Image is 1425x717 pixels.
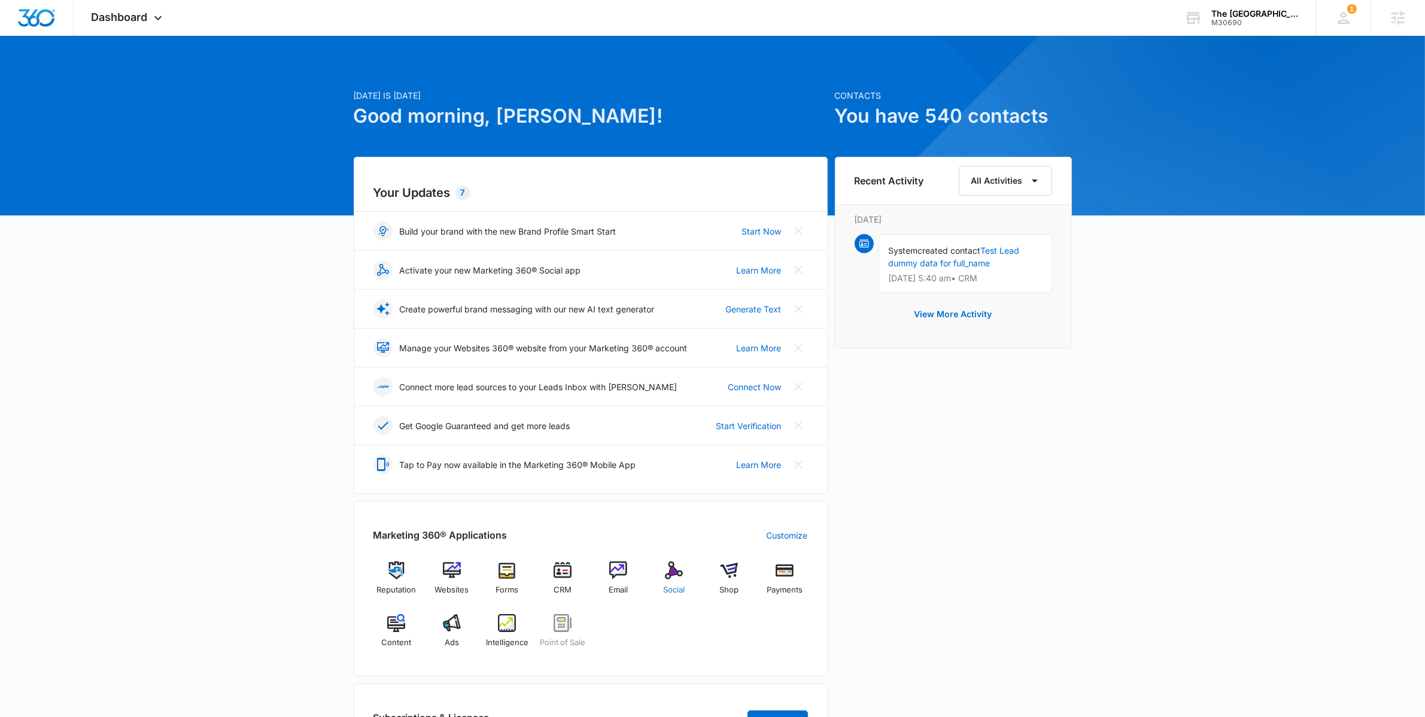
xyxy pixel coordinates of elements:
a: Ads [429,614,475,657]
button: All Activities [959,166,1052,196]
a: CRM [540,561,586,604]
span: Shop [719,584,739,596]
span: Social [663,584,685,596]
button: Close [789,377,808,396]
button: Close [789,221,808,241]
div: account id [1211,19,1299,27]
a: Connect Now [728,381,782,393]
h1: You have 540 contacts [835,102,1072,130]
p: Connect more lead sources to your Leads Inbox with [PERSON_NAME] [400,381,677,393]
span: Ads [445,637,459,649]
span: Forms [496,584,518,596]
h6: Recent Activity [855,174,924,188]
a: Generate Text [726,303,782,315]
a: Learn More [737,264,782,277]
a: Email [595,561,642,604]
p: Get Google Guaranteed and get more leads [400,420,570,432]
a: Content [373,614,420,657]
span: CRM [554,584,572,596]
span: Payments [767,584,803,596]
a: Point of Sale [540,614,586,657]
p: Build your brand with the new Brand Profile Smart Start [400,225,616,238]
p: [DATE] [855,213,1052,226]
h1: Good morning, [PERSON_NAME]! [354,102,828,130]
a: Start Now [742,225,782,238]
p: Manage your Websites 360® website from your Marketing 360® account [400,342,688,354]
a: Learn More [737,342,782,354]
span: created contact [918,245,981,256]
div: account name [1211,9,1299,19]
span: Email [609,584,628,596]
a: Start Verification [716,420,782,432]
p: [DATE] is [DATE] [354,89,828,102]
p: Create powerful brand messaging with our new AI text generator [400,303,655,315]
h2: Marketing 360® Applications [373,528,508,542]
span: 1 [1347,4,1357,14]
a: Forms [484,561,530,604]
a: Websites [429,561,475,604]
a: Payments [762,561,808,604]
button: Close [789,338,808,357]
a: Customize [767,529,808,542]
p: Activate your new Marketing 360® Social app [400,264,581,277]
p: Contacts [835,89,1072,102]
button: Close [789,299,808,318]
div: 7 [455,186,470,200]
a: Shop [706,561,752,604]
h2: Your Updates [373,184,808,202]
span: Dashboard [92,11,148,23]
a: Reputation [373,561,420,604]
a: Social [651,561,697,604]
span: System [889,245,918,256]
span: Point of Sale [540,637,585,649]
div: notifications count [1347,4,1357,14]
button: Close [789,455,808,474]
button: View More Activity [903,300,1004,329]
span: Intelligence [486,637,528,649]
p: Tap to Pay now available in the Marketing 360® Mobile App [400,458,636,471]
a: Learn More [737,458,782,471]
span: Reputation [376,584,416,596]
button: Close [789,416,808,435]
span: Content [381,637,411,649]
p: [DATE] 5:40 am • CRM [889,274,1042,282]
span: Websites [435,584,469,596]
a: Intelligence [484,614,530,657]
button: Close [789,260,808,279]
